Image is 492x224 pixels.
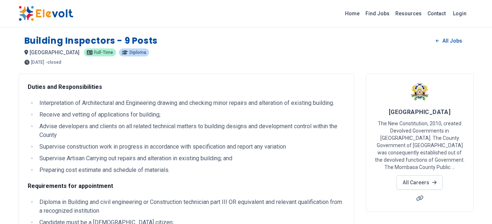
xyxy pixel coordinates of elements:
[37,154,345,163] li: Supervise Artisan Carrying out repairs and alteration in existing building; and
[28,182,113,189] strong: Requirements for appointment
[37,99,345,107] li: Interpretation of Architectural and Engineering drawing and checking minor repairs and alteration...
[30,50,80,55] span: [GEOGRAPHIC_DATA]
[37,122,345,139] li: Advise developers and clients on all related technical matters to building designs and developmen...
[430,35,468,46] a: All Jobs
[375,120,465,171] p: The New Constitution, 2010, created Devolved Governments in [GEOGRAPHIC_DATA]. The County Governm...
[363,8,392,19] a: Find Jobs
[392,8,425,19] a: Resources
[37,142,345,151] li: Supervise construction work in progress in accordance with specification and report any variation
[342,8,363,19] a: Home
[37,166,345,174] li: Preparing cost estimate and schedule of materials.
[28,83,102,90] strong: Duties and Responsibilities
[46,60,61,64] p: - closed
[449,6,471,21] a: Login
[425,8,449,19] a: Contact
[396,175,443,190] a: All Careers
[456,189,492,224] iframe: Chat Widget
[24,35,158,47] h1: Building Inspectors - 9 Posts
[129,50,146,55] span: Diploma
[37,110,345,119] li: Receive and vetting of applications for building;
[94,50,113,55] span: Full-time
[37,198,345,215] li: Diploma in Building and civil engineering or Construction technician part III OR equivalent and r...
[389,109,451,115] span: [GEOGRAPHIC_DATA]
[19,6,73,21] img: Elevolt
[411,83,429,101] img: Mombasa County
[31,60,44,64] span: [DATE]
